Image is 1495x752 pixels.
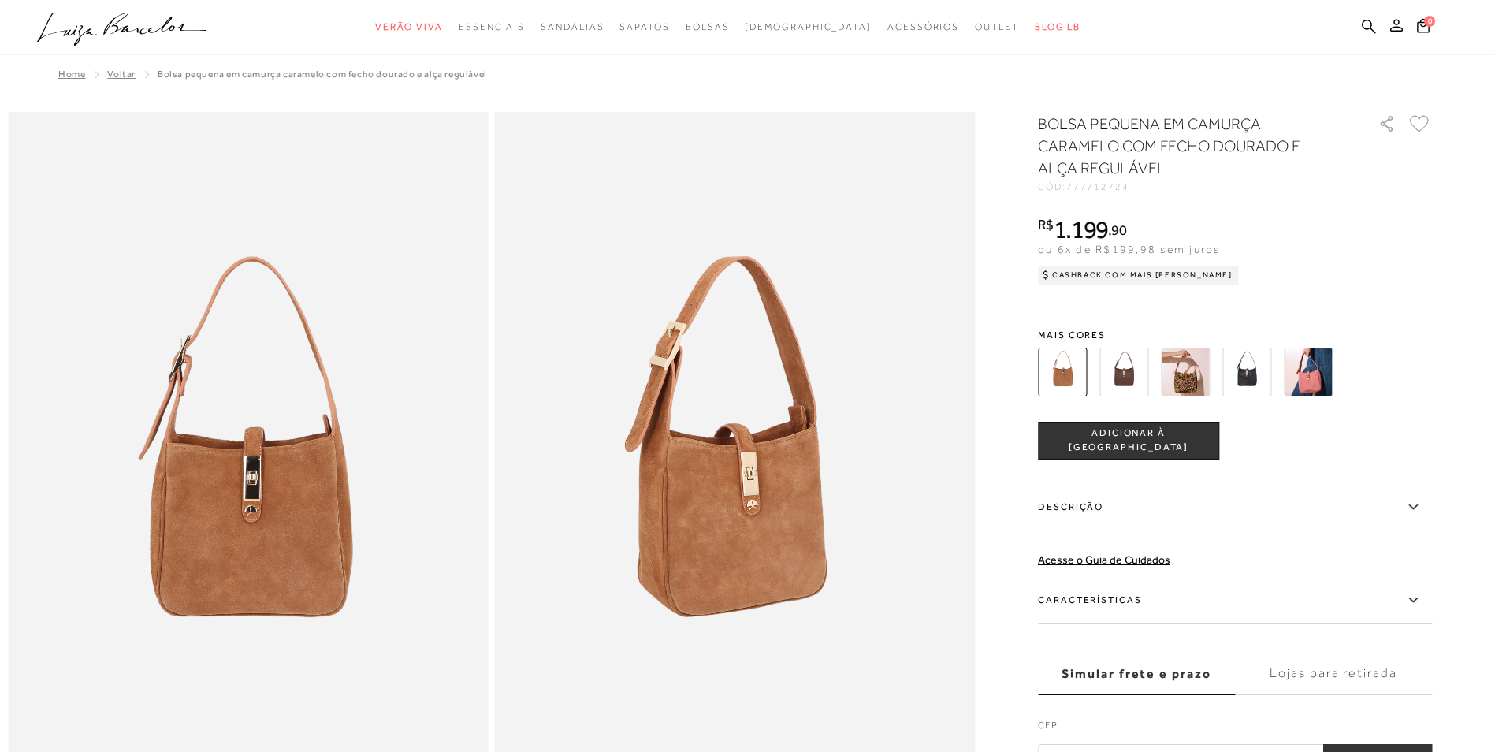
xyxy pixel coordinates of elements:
[619,13,669,42] a: noSubCategoriesText
[1038,653,1235,695] label: Simular frete e prazo
[541,21,604,32] span: Sandálias
[1066,181,1129,192] span: 777712724
[1424,16,1435,27] span: 0
[1038,553,1170,566] a: Acesse o Guia de Cuidados
[1111,222,1126,238] span: 90
[1284,348,1333,396] img: BOLSA PEQUENA EM COURO ROSA QUARTZO COM FECHO DOURADO E ALÇA REGULÁVEL
[1038,330,1432,340] span: Mais cores
[1038,718,1432,740] label: CEP
[1038,348,1087,396] img: BOLSA PEQUENA EM CAMURÇA CARAMELO COM FECHO DOURADO E ALÇA REGULÁVEL
[1038,578,1432,624] label: Características
[58,69,85,80] a: Home
[1038,243,1220,255] span: ou 6x de R$199,98 sem juros
[459,13,525,42] a: noSubCategoriesText
[1038,422,1219,460] button: ADICIONAR À [GEOGRAPHIC_DATA]
[1035,21,1080,32] span: BLOG LB
[541,13,604,42] a: noSubCategoriesText
[158,69,487,80] span: BOLSA PEQUENA EM CAMURÇA CARAMELO COM FECHO DOURADO E ALÇA REGULÁVEL
[375,13,443,42] a: noSubCategoriesText
[1108,223,1126,237] i: ,
[1161,348,1210,396] img: BOLSA PEQUENA EM COURO ONÇA COM FECHO DOURADO E ALÇA REGULÁVEL
[375,21,443,32] span: Verão Viva
[1038,218,1054,232] i: R$
[1035,13,1080,42] a: BLOG LB
[107,69,136,80] a: Voltar
[1054,215,1109,244] span: 1.199
[459,21,525,32] span: Essenciais
[1039,426,1218,454] span: ADICIONAR À [GEOGRAPHIC_DATA]
[745,13,872,42] a: noSubCategoriesText
[1099,348,1148,396] img: BOLSA PEQUENA EM COURO CAFÉ COM FECHO DOURADO E ALÇA REGULÁVEL
[1412,17,1434,39] button: 0
[686,13,730,42] a: noSubCategoriesText
[1038,182,1353,192] div: CÓD:
[975,21,1019,32] span: Outlet
[1038,266,1239,285] div: Cashback com Mais [PERSON_NAME]
[1222,348,1271,396] img: BOLSA PEQUENA EM COURO PRETO COM FECHO DOURADO E ALÇA REGULÁVEL
[619,21,669,32] span: Sapatos
[975,13,1019,42] a: noSubCategoriesText
[686,21,730,32] span: Bolsas
[1038,485,1432,530] label: Descrição
[745,21,872,32] span: [DEMOGRAPHIC_DATA]
[1038,113,1333,179] h1: BOLSA PEQUENA EM CAMURÇA CARAMELO COM FECHO DOURADO E ALÇA REGULÁVEL
[887,21,959,32] span: Acessórios
[1235,653,1432,695] label: Lojas para retirada
[887,13,959,42] a: noSubCategoriesText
